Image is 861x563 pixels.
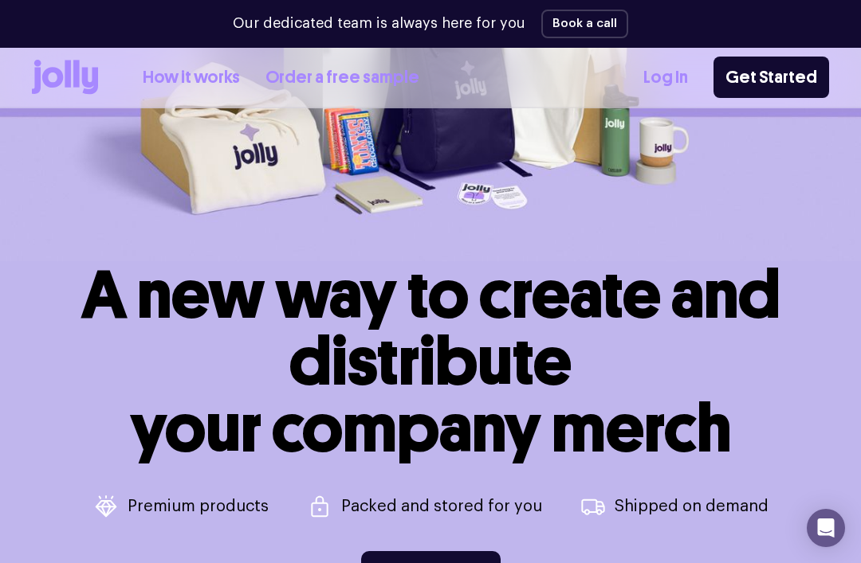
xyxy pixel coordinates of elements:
a: Order a free sample [265,64,419,90]
a: How it works [143,64,240,90]
a: Get Started [714,57,829,98]
p: Our dedicated team is always here for you [233,13,525,34]
p: Premium products [128,498,269,514]
h1: A new way to create and distribute your company merch [32,261,829,462]
button: Book a call [541,10,628,38]
div: Open Intercom Messenger [807,509,845,547]
a: Log In [643,64,688,90]
p: Shipped on demand [615,498,769,514]
p: Packed and stored for you [341,498,542,514]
